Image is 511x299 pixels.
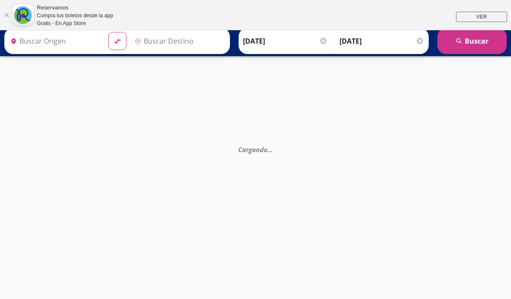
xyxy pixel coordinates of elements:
span: . [269,145,271,154]
span: . [268,145,269,154]
input: Buscar Origen [7,30,101,52]
span: VER [476,14,487,20]
a: Cerrar [4,13,9,18]
button: Buscar [437,28,507,54]
div: Gratis - En App Store [37,19,113,27]
div: Compra tus boletos desde la app [37,12,113,19]
span: . [271,145,273,154]
a: VER [456,12,507,22]
input: Opcional [340,30,424,52]
em: Cargando [238,145,273,154]
div: Reservamos [37,3,113,12]
input: Buscar Destino [131,30,226,52]
input: Elegir Fecha [243,30,328,52]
